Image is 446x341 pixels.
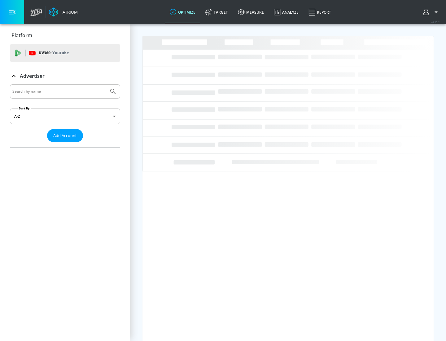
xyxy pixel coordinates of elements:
[53,132,77,139] span: Add Account
[10,44,120,62] div: DV360: Youtube
[304,1,336,23] a: Report
[49,7,78,17] a: Atrium
[10,108,120,124] div: A-Z
[18,106,31,110] label: Sort By
[52,50,69,56] p: Youtube
[60,9,78,15] div: Atrium
[47,129,83,142] button: Add Account
[431,20,440,24] span: v 4.22.2
[10,142,120,147] nav: list of Advertiser
[269,1,304,23] a: Analyze
[233,1,269,23] a: measure
[165,1,200,23] a: optimize
[20,73,45,79] p: Advertiser
[10,27,120,44] div: Platform
[10,84,120,147] div: Advertiser
[39,50,69,56] p: DV360:
[200,1,233,23] a: Target
[11,32,32,39] p: Platform
[12,87,106,95] input: Search by name
[10,67,120,85] div: Advertiser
